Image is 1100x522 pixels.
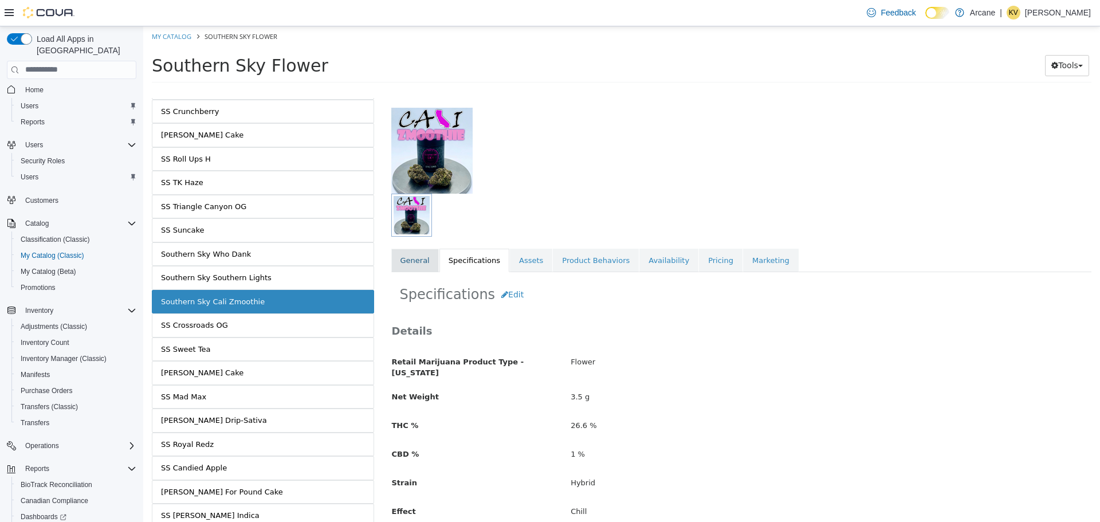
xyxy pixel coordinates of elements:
button: Manifests [11,367,141,383]
button: Security Roles [11,153,141,169]
div: SS TK Haze [18,151,60,162]
div: Southern Sky Southern Lights [18,246,128,257]
div: SS Royal Redz [18,413,70,424]
span: Transfers (Classic) [21,402,78,411]
div: SS Sweet Tea [18,317,67,329]
button: Users [2,137,141,153]
a: Pricing [556,222,599,246]
a: Marketing [600,222,655,246]
span: Users [21,138,136,152]
button: Inventory [21,304,58,317]
button: Reports [21,462,54,476]
span: Purchase Orders [21,386,73,395]
button: Transfers [11,415,141,431]
span: My Catalog (Classic) [21,251,84,260]
a: Classification (Classic) [16,233,95,246]
input: Dark Mode [925,7,949,19]
button: BioTrack Reconciliation [11,477,141,493]
span: Customers [25,196,58,205]
span: Reports [25,464,49,473]
a: Specifications [296,222,366,246]
a: Product Behaviors [410,222,496,246]
span: Retail Marijuana Product Type - [US_STATE] [249,331,381,351]
span: Operations [21,439,136,453]
button: Inventory Count [11,335,141,351]
span: Strain [249,452,274,461]
div: Flower [419,326,956,346]
span: Inventory Manager (Classic) [21,354,107,363]
div: [PERSON_NAME] For Pound Cake [18,460,140,472]
a: My Catalog [9,6,48,14]
a: Assets [367,222,409,246]
span: Customers [21,193,136,207]
button: Promotions [11,280,141,296]
span: Inventory Count [21,338,69,347]
div: Southern Sky Cali Zmoothie [18,270,121,281]
div: SS Crunchberry [18,80,76,91]
span: Reports [21,462,136,476]
span: Security Roles [16,154,136,168]
span: Home [21,83,136,97]
div: SS Triangle Canyon OG [18,175,103,186]
span: Adjustments (Classic) [21,322,87,331]
span: Reports [16,115,136,129]
div: SS Crossroads OG [18,293,85,305]
span: Home [25,85,44,95]
div: SS [PERSON_NAME] Indica [18,484,116,495]
div: SS Roll Ups H [18,127,68,139]
div: SS Candied Apple [18,436,84,448]
button: Inventory [2,303,141,319]
div: [PERSON_NAME] Drip-Sativa [18,388,124,400]
div: Hybrid [419,447,956,467]
span: Load All Apps in [GEOGRAPHIC_DATA] [32,33,136,56]
p: [PERSON_NAME] [1025,6,1091,19]
button: Home [2,81,141,98]
button: Reports [11,114,141,130]
div: 26.6 % [419,390,956,410]
a: Users [16,170,43,184]
button: Classification (Classic) [11,231,141,248]
button: My Catalog (Beta) [11,264,141,280]
a: My Catalog (Beta) [16,265,81,278]
span: Southern Sky Flower [61,6,134,14]
span: Transfers [16,416,136,430]
button: Catalog [21,217,53,230]
a: General [248,222,296,246]
div: SS Suncake [18,198,61,210]
a: Security Roles [16,154,69,168]
span: Catalog [25,219,49,228]
a: Inventory Count [16,336,74,350]
span: Users [16,170,136,184]
span: Adjustments (Classic) [16,320,136,333]
span: Security Roles [21,156,65,166]
span: CBD % [249,423,276,432]
span: Canadian Compliance [16,494,136,508]
div: [PERSON_NAME] Cake [18,103,100,115]
span: Users [21,101,38,111]
img: 150 [248,81,329,167]
button: Reports [2,461,141,477]
a: Feedback [862,1,920,24]
a: Adjustments (Classic) [16,320,92,333]
span: Feedback [881,7,916,18]
span: Dashboards [21,512,66,521]
button: Transfers (Classic) [11,399,141,415]
button: Operations [2,438,141,454]
span: Users [25,140,43,150]
div: Southern Sky Who Dank [18,222,108,234]
div: Chill [419,476,956,496]
span: Transfers (Classic) [16,400,136,414]
span: My Catalog (Beta) [16,265,136,278]
a: Reports [16,115,49,129]
span: Promotions [16,281,136,295]
span: Manifests [16,368,136,382]
span: My Catalog (Beta) [21,267,76,276]
span: Inventory Manager (Classic) [16,352,136,366]
button: Users [21,138,48,152]
span: BioTrack Reconciliation [16,478,136,492]
span: Transfers [21,418,49,427]
span: Users [16,99,136,113]
button: Users [11,98,141,114]
span: BioTrack Reconciliation [21,480,92,489]
span: KV [1009,6,1018,19]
